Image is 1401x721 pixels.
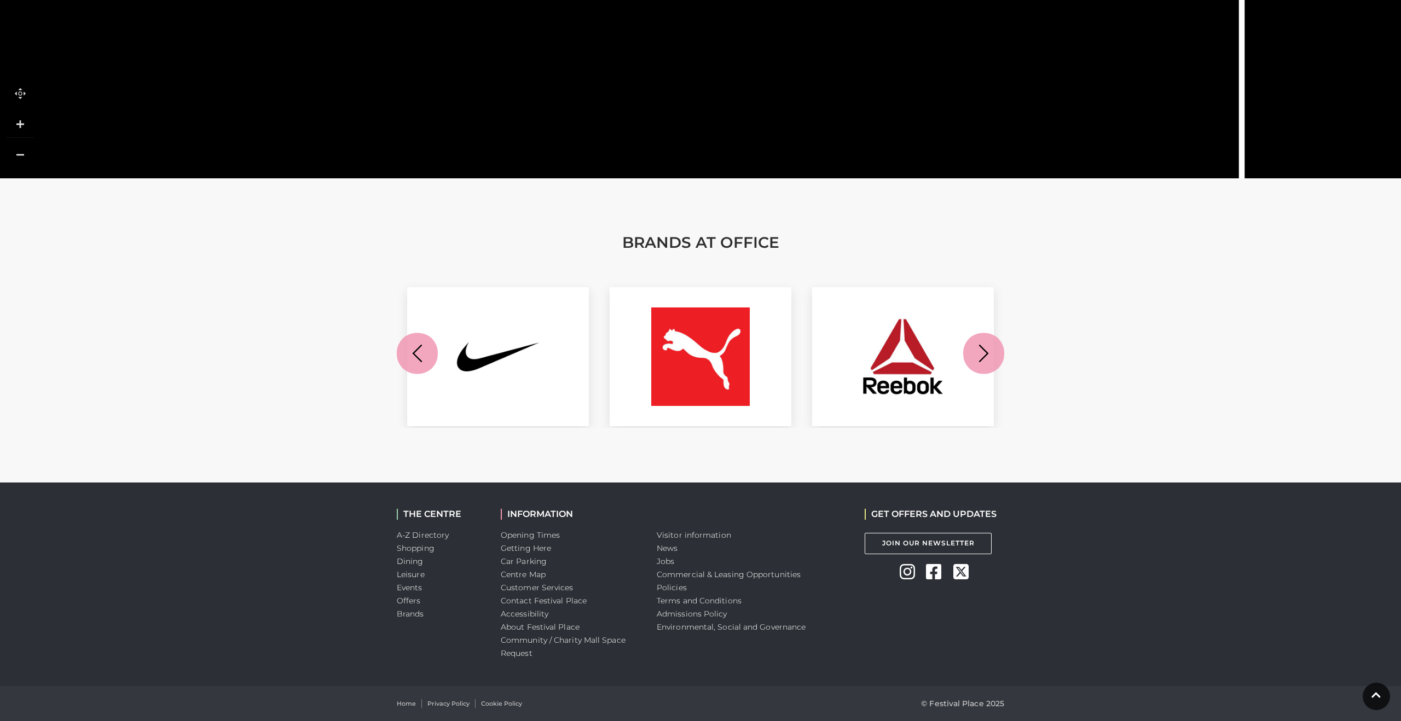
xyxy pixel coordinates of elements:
a: Visitor information [657,530,731,540]
a: Leisure [397,569,425,579]
a: Events [397,583,422,592]
a: A-Z Directory [397,530,449,540]
a: Environmental, Social and Governance [657,622,806,632]
a: Home [397,699,416,708]
h2: INFORMATION [501,509,640,519]
a: Accessibility [501,609,548,619]
a: Shopping [397,543,435,553]
a: Customer Services [501,583,574,592]
a: Cookie Policy [481,699,522,708]
a: About Festival Place [501,622,580,632]
a: Brands [397,609,424,619]
a: Getting Here [501,543,551,553]
a: Centre Map [501,569,546,579]
a: Dining [397,556,424,566]
a: Privacy Policy [427,699,470,708]
a: Jobs [657,556,674,566]
a: Terms and Conditions [657,596,742,606]
a: Opening Times [501,530,560,540]
a: Offers [397,596,421,606]
a: Policies [657,583,687,592]
p: © Festival Place 2025 [921,697,1004,710]
h3: BRANDS AT OFFICE [397,233,1004,252]
a: Admissions Policy [657,609,727,619]
a: Community / Charity Mall Space Request [501,635,626,658]
a: Car Parking [501,556,547,566]
h2: GET OFFERS AND UPDATES [865,509,997,519]
a: Contact Festival Place [501,596,587,606]
h2: THE CENTRE [397,509,484,519]
a: Commercial & Leasing Opportunities [657,569,801,579]
a: News [657,543,678,553]
a: Join Our Newsletter [865,533,992,554]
